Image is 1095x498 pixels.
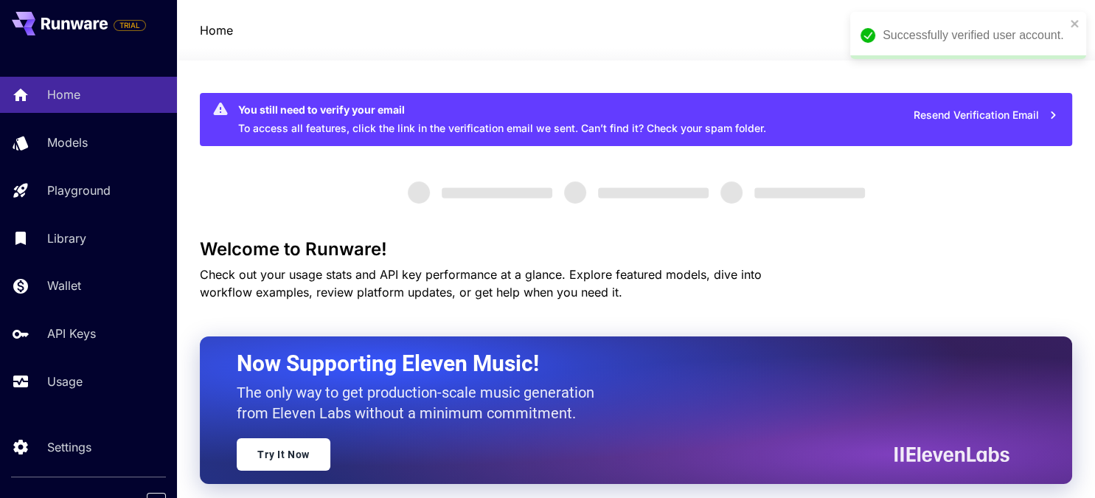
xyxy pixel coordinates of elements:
[200,239,1072,260] h3: Welcome to Runware!
[114,16,146,34] span: Add your payment card to enable full platform functionality.
[905,100,1066,131] button: Resend Verification Email
[200,267,762,300] span: Check out your usage stats and API key performance at a glance. Explore featured models, dive int...
[47,325,96,342] p: API Keys
[238,97,766,142] div: To access all features, click the link in the verification email we sent. Can’t find it? Check yo...
[1070,18,1080,30] button: close
[237,382,605,423] p: The only way to get production-scale music generation from Eleven Labs without a minimum commitment.
[47,229,86,247] p: Library
[47,181,111,199] p: Playground
[47,134,88,151] p: Models
[237,350,998,378] h2: Now Supporting Eleven Music!
[200,21,233,39] nav: breadcrumb
[883,27,1066,44] div: Successfully verified user account.
[47,86,80,103] p: Home
[200,21,233,39] a: Home
[47,277,81,294] p: Wallet
[237,438,330,471] a: Try It Now
[114,20,145,31] span: TRIAL
[238,102,766,117] div: You still need to verify your email
[47,438,91,456] p: Settings
[47,373,83,390] p: Usage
